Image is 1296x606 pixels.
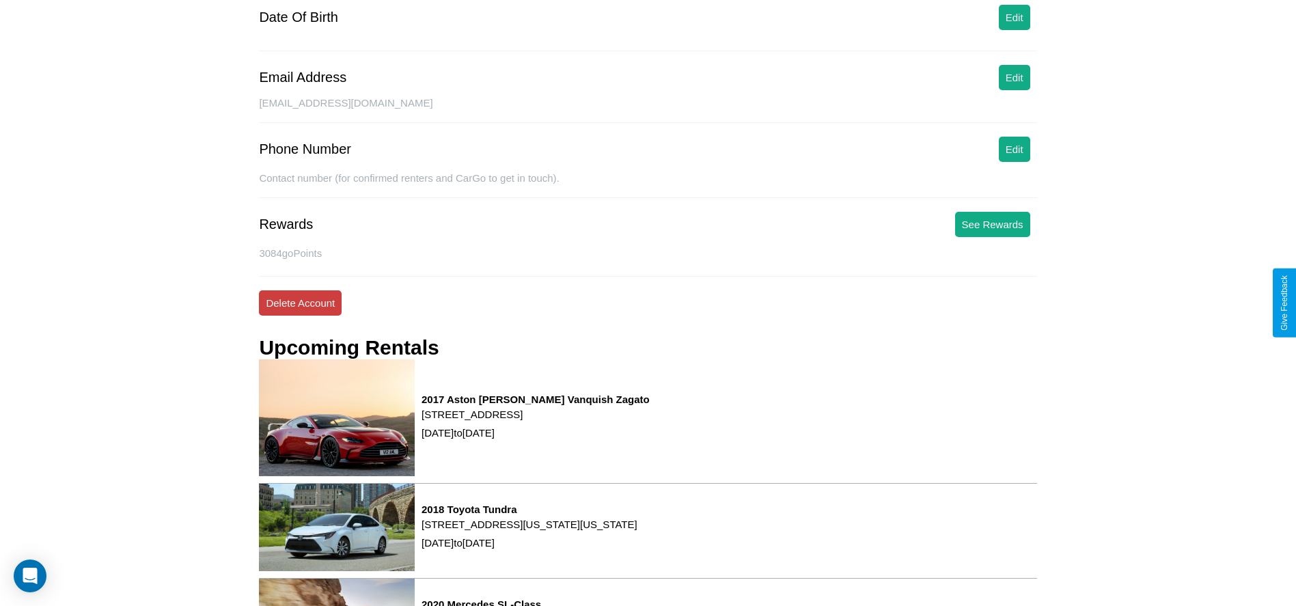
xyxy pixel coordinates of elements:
[955,212,1030,237] button: See Rewards
[422,394,650,405] h3: 2017 Aston [PERSON_NAME] Vanquish Zagato
[259,70,346,85] div: Email Address
[999,5,1030,30] button: Edit
[422,405,650,424] p: [STREET_ADDRESS]
[259,244,1036,262] p: 3084 goPoints
[422,504,637,515] h3: 2018 Toyota Tundra
[259,10,338,25] div: Date Of Birth
[259,172,1036,198] div: Contact number (for confirmed renters and CarGo to get in touch).
[999,137,1030,162] button: Edit
[259,484,415,571] img: rental
[259,336,439,359] h3: Upcoming Rentals
[422,534,637,552] p: [DATE] to [DATE]
[259,97,1036,123] div: [EMAIL_ADDRESS][DOMAIN_NAME]
[1280,275,1289,331] div: Give Feedback
[259,217,313,232] div: Rewards
[259,290,342,316] button: Delete Account
[259,359,415,476] img: rental
[14,560,46,592] div: Open Intercom Messenger
[999,65,1030,90] button: Edit
[259,141,351,157] div: Phone Number
[422,515,637,534] p: [STREET_ADDRESS][US_STATE][US_STATE]
[422,424,650,442] p: [DATE] to [DATE]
